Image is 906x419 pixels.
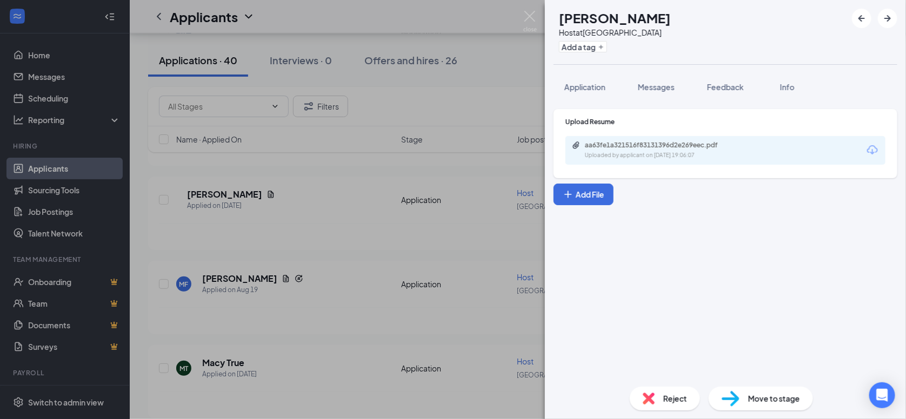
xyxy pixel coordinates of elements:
[638,82,675,92] span: Messages
[572,141,747,160] a: Paperclipaa63fe1a321516f83131396d2e269eec.pdfUploaded by applicant on [DATE] 19:06:07
[572,141,581,150] svg: Paperclip
[866,144,879,157] svg: Download
[780,82,795,92] span: Info
[585,141,736,150] div: aa63fe1a321516f83131396d2e269eec.pdf
[707,82,744,92] span: Feedback
[559,41,607,52] button: PlusAdd a tag
[878,9,897,28] button: ArrowRight
[881,12,894,25] svg: ArrowRight
[559,27,671,38] div: Host at [GEOGRAPHIC_DATA]
[554,184,614,205] button: Add FilePlus
[564,82,605,92] span: Application
[852,9,871,28] button: ArrowLeftNew
[598,44,604,50] svg: Plus
[559,9,671,27] h1: [PERSON_NAME]
[869,382,895,408] div: Open Intercom Messenger
[663,393,687,404] span: Reject
[565,117,885,126] div: Upload Resume
[585,151,747,160] div: Uploaded by applicant on [DATE] 19:06:07
[563,189,574,200] svg: Plus
[748,393,800,404] span: Move to stage
[855,12,868,25] svg: ArrowLeftNew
